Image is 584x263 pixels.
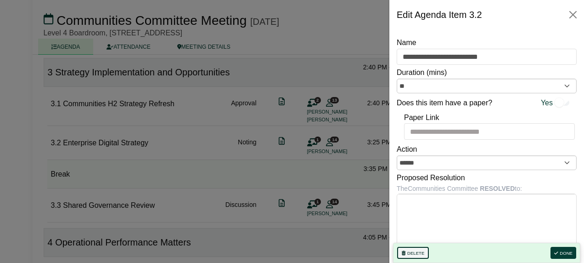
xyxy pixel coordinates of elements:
[480,185,515,192] b: RESOLVED
[397,97,492,109] label: Does this item have a paper?
[397,143,417,155] label: Action
[397,37,416,49] label: Name
[566,7,580,22] button: Close
[404,112,439,124] label: Paper Link
[397,247,429,259] button: Delete
[550,247,576,259] button: Done
[397,67,447,79] label: Duration (mins)
[397,7,482,22] div: Edit Agenda Item 3.2
[397,172,465,184] label: Proposed Resolution
[397,183,577,194] div: The Communities Committee to:
[541,97,553,109] span: Yes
